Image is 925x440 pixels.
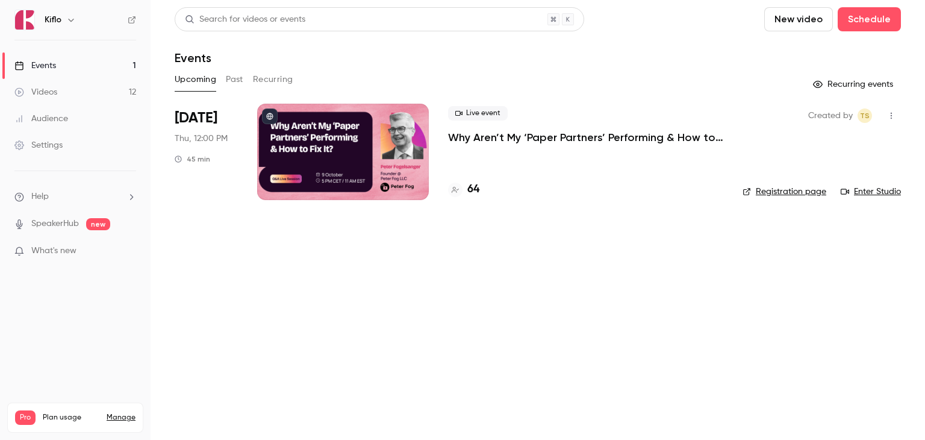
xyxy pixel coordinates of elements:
div: Videos [14,86,57,98]
span: Thu, 12:00 PM [175,133,228,145]
a: Enter Studio [841,186,901,198]
span: Help [31,190,49,203]
button: Schedule [838,7,901,31]
a: Why Aren’t My ‘Paper Partners’ Performing & How to Fix It? [448,130,723,145]
div: 45 min [175,154,210,164]
h4: 64 [467,181,479,198]
li: help-dropdown-opener [14,190,136,203]
button: Recurring events [808,75,901,94]
div: Search for videos or events [185,13,305,26]
a: SpeakerHub [31,218,79,230]
h1: Events [175,51,211,65]
iframe: Noticeable Trigger [122,246,136,257]
span: TS [860,108,870,123]
span: Plan usage [43,413,99,423]
a: Registration page [743,186,826,198]
span: [DATE] [175,108,217,128]
span: Created by [808,108,853,123]
a: Manage [107,413,135,423]
span: new [86,218,110,230]
span: Tomica Stojanovikj [858,108,872,123]
div: Oct 9 Thu, 5:00 PM (Europe/Rome) [175,104,238,200]
span: Pro [15,410,36,425]
div: Events [14,60,56,72]
div: Audience [14,113,68,125]
h6: Kiflo [45,14,61,26]
button: New video [764,7,833,31]
img: Kiflo [15,10,34,30]
div: Settings [14,139,63,151]
span: What's new [31,245,76,257]
button: Upcoming [175,70,216,89]
span: Live event [448,106,508,121]
button: Recurring [253,70,293,89]
button: Past [226,70,243,89]
a: 64 [448,181,479,198]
